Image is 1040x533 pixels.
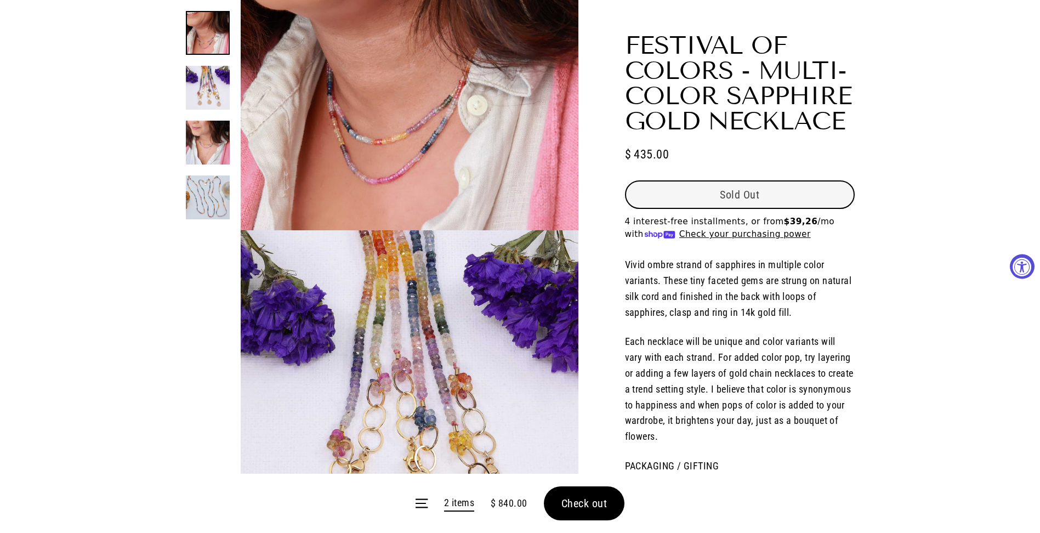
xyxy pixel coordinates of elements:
span: Vivid ombre strand of sapphires in multiple color variants. These tiny faceted gems are strung on... [625,259,852,317]
button: Accessibility Widget, click to open [1010,254,1035,279]
span: Sold Out [720,188,759,201]
span: $ 435.00 [625,145,669,164]
span: Check out [561,497,607,510]
img: Festival of Colors - Multi-Color Sapphire Gold Necklace life style layering image | Breathe Autum... [186,121,230,165]
a: 2 items [444,495,474,512]
button: Check out [544,486,625,520]
img: Festival of Colors - Multi-Color Sapphire Gold Necklace detail image | Breathe Autumn Rain Artisa... [186,66,230,110]
h1: Festival of Colors - Multi-Color Sapphire Gold Necklace [625,33,855,134]
span: $ 840.00 [491,496,527,512]
span: Each necklace will be unique and color variants will vary with each strand. For added color pop, ... [625,336,854,443]
img: Festival of Colors - Multi-Color Sapphire Gold Necklace alt image | Breathe Autumn Rain Artisan J... [186,175,230,219]
button: Sold Out [625,180,855,209]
